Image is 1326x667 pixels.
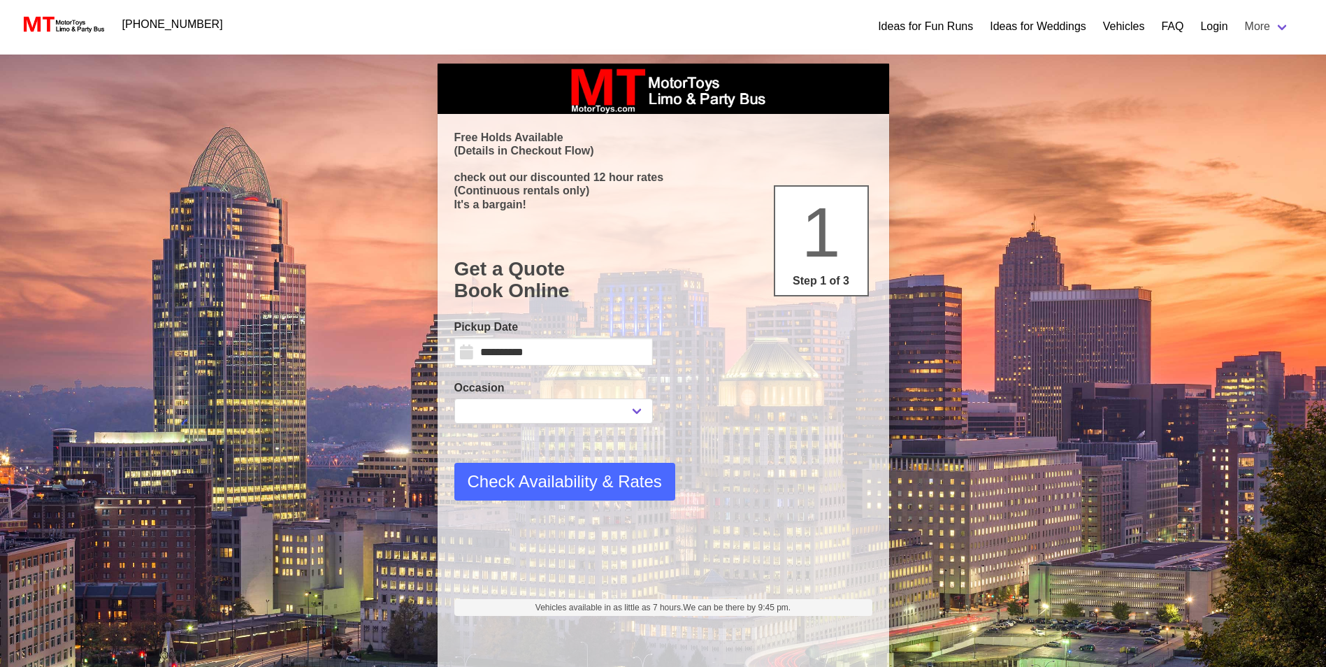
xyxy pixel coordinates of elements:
label: Pickup Date [454,319,653,336]
p: Step 1 of 3 [781,273,862,289]
span: Vehicles available in as little as 7 hours. [535,601,791,614]
span: We can be there by 9:45 pm. [683,603,791,612]
p: (Details in Checkout Flow) [454,144,872,157]
span: Check Availability & Rates [468,469,662,494]
p: It's a bargain! [454,198,872,211]
p: Free Holds Available [454,131,872,144]
button: Check Availability & Rates [454,463,675,501]
a: Ideas for Weddings [990,18,1086,35]
h1: Get a Quote Book Online [454,258,872,302]
img: box_logo_brand.jpeg [558,64,768,114]
p: check out our discounted 12 hour rates [454,171,872,184]
a: [PHONE_NUMBER] [114,10,231,38]
a: Login [1200,18,1227,35]
a: Ideas for Fun Runs [878,18,973,35]
a: FAQ [1161,18,1183,35]
p: (Continuous rentals only) [454,184,872,197]
a: More [1237,13,1298,41]
img: MotorToys Logo [20,15,106,34]
label: Occasion [454,380,653,396]
span: 1 [802,193,841,271]
a: Vehicles [1103,18,1145,35]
